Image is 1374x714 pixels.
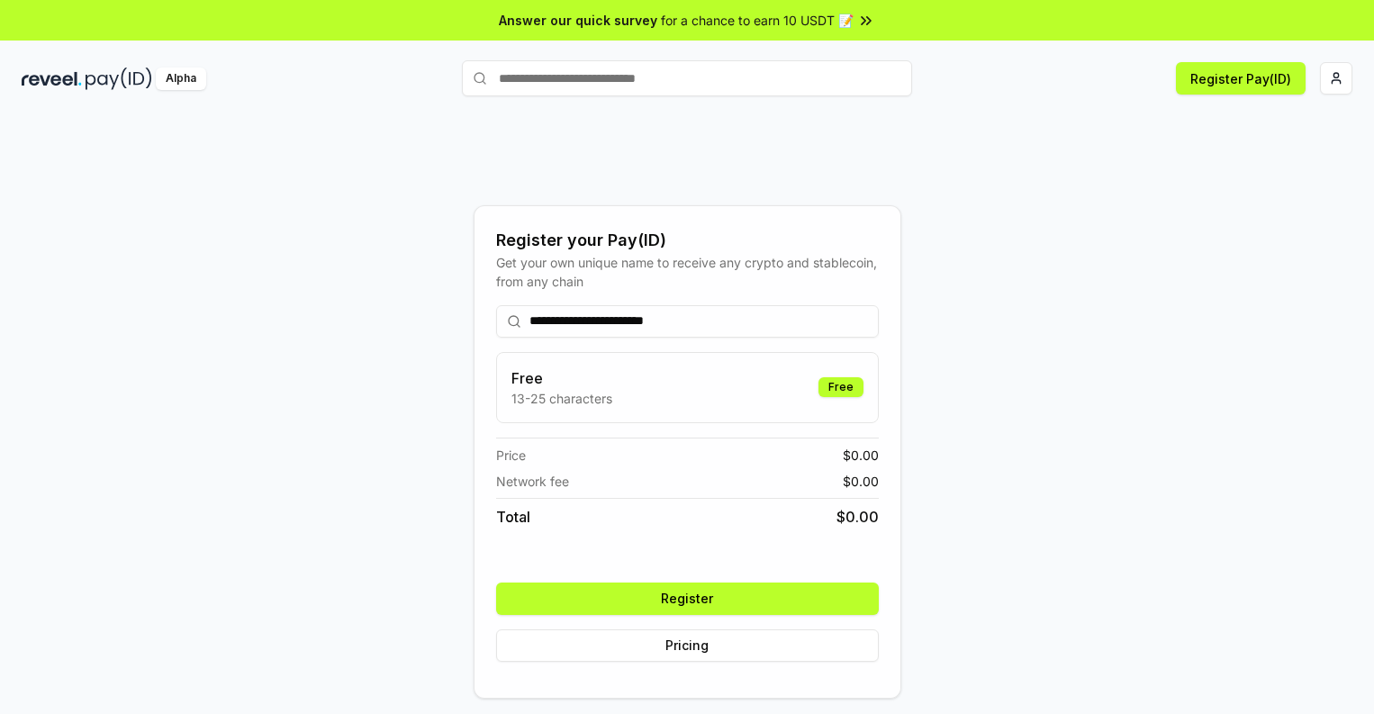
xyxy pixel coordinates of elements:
[496,446,526,465] span: Price
[496,583,879,615] button: Register
[511,367,612,389] h3: Free
[843,446,879,465] span: $ 0.00
[499,11,657,30] span: Answer our quick survey
[22,68,82,90] img: reveel_dark
[496,228,879,253] div: Register your Pay(ID)
[1176,62,1306,95] button: Register Pay(ID)
[661,11,854,30] span: for a chance to earn 10 USDT 📝
[156,68,206,90] div: Alpha
[836,506,879,528] span: $ 0.00
[86,68,152,90] img: pay_id
[843,472,879,491] span: $ 0.00
[818,377,863,397] div: Free
[496,253,879,291] div: Get your own unique name to receive any crypto and stablecoin, from any chain
[496,629,879,662] button: Pricing
[496,472,569,491] span: Network fee
[496,506,530,528] span: Total
[511,389,612,408] p: 13-25 characters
